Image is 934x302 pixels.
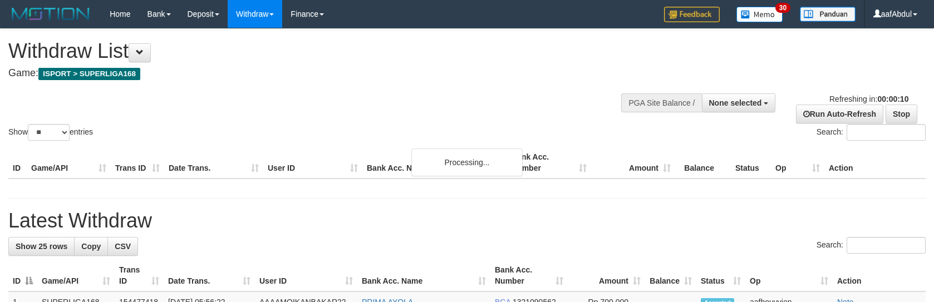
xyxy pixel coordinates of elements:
img: panduan.png [800,7,856,22]
button: None selected [702,93,776,112]
div: Processing... [411,148,523,176]
th: Balance: activate to sort column ascending [645,260,696,291]
label: Show entries [8,124,93,141]
a: Copy [74,237,108,256]
span: Copy [81,242,101,251]
th: Bank Acc. Name [362,147,507,179]
img: MOTION_logo.png [8,6,93,22]
th: User ID [263,147,362,179]
th: ID: activate to sort column descending [8,260,37,291]
th: Trans ID: activate to sort column ascending [115,260,164,291]
th: Date Trans. [164,147,263,179]
a: Stop [886,105,917,123]
th: Status [731,147,771,179]
div: PGA Site Balance / [621,93,701,112]
select: Showentries [28,124,70,141]
strong: 00:00:10 [877,95,908,103]
th: Op [771,147,824,179]
th: Balance [675,147,731,179]
img: Feedback.jpg [664,7,720,22]
a: CSV [107,237,138,256]
span: ISPORT > SUPERLIGA168 [38,68,140,80]
th: Bank Acc. Number: activate to sort column ascending [490,260,568,291]
th: User ID: activate to sort column ascending [255,260,357,291]
th: Action [833,260,926,291]
span: None selected [709,98,762,107]
th: Game/API [27,147,111,179]
h4: Game: [8,68,612,79]
span: Refreshing in: [829,95,908,103]
th: Action [824,147,926,179]
input: Search: [847,124,926,141]
label: Search: [817,237,926,254]
th: Op: activate to sort column ascending [745,260,833,291]
th: Bank Acc. Name: activate to sort column ascending [357,260,490,291]
th: Game/API: activate to sort column ascending [37,260,115,291]
a: Show 25 rows [8,237,75,256]
span: 30 [775,3,790,13]
th: Amount: activate to sort column ascending [568,260,645,291]
span: CSV [115,242,131,251]
th: Trans ID [111,147,164,179]
span: Show 25 rows [16,242,67,251]
th: Date Trans.: activate to sort column ascending [164,260,255,291]
th: ID [8,147,27,179]
input: Search: [847,237,926,254]
label: Search: [817,124,926,141]
th: Bank Acc. Number [507,147,591,179]
th: Amount [591,147,675,179]
a: Run Auto-Refresh [796,105,883,123]
h1: Latest Withdraw [8,210,926,232]
img: Button%20Memo.svg [736,7,783,22]
th: Status: activate to sort column ascending [696,260,745,291]
h1: Withdraw List [8,40,612,62]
